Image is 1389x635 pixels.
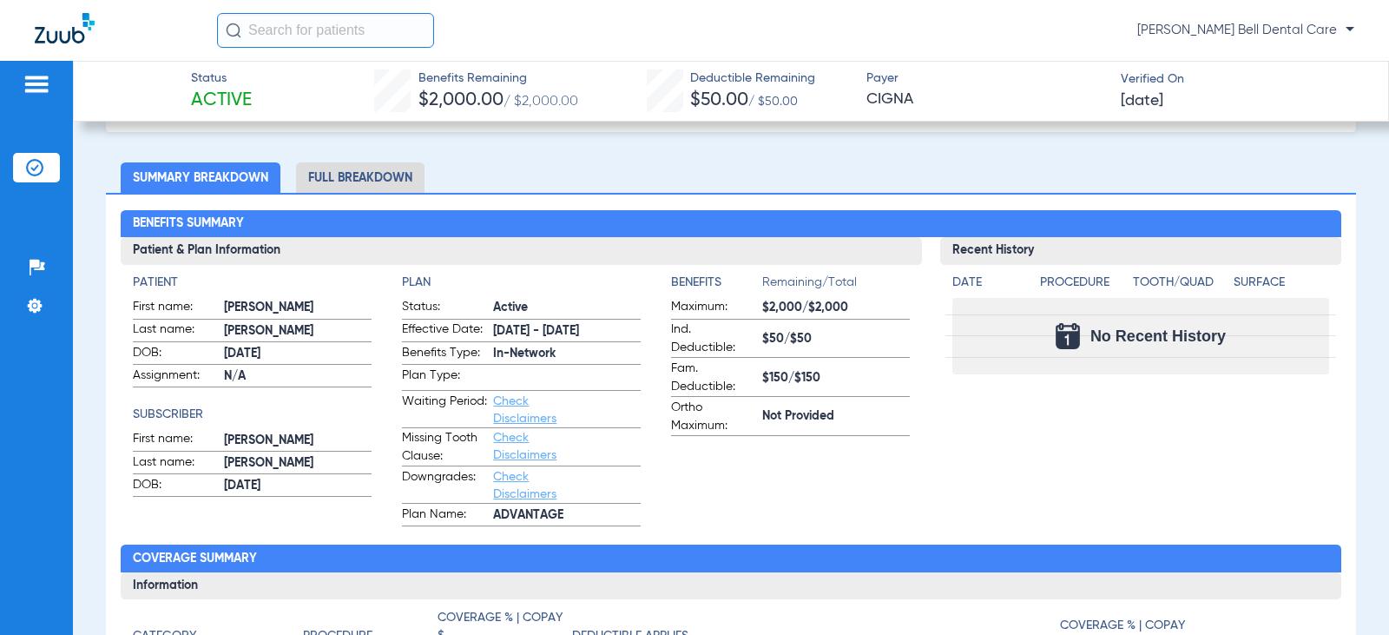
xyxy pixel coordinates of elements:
[671,274,762,292] h4: Benefits
[762,407,910,426] span: Not Provided
[671,298,756,319] span: Maximum:
[224,432,372,450] span: [PERSON_NAME]
[493,506,641,525] span: ADVANTAGE
[762,274,910,298] span: Remaining/Total
[1133,274,1228,292] h4: Tooth/Quad
[690,69,815,88] span: Deductible Remaining
[493,432,556,461] a: Check Disclaimers
[224,367,372,386] span: N/A
[402,321,487,341] span: Effective Date:
[671,399,756,435] span: Ortho Maximum:
[418,91,504,109] span: $2,000.00
[224,345,372,363] span: [DATE]
[1040,274,1126,292] h4: Procedure
[493,322,641,341] span: [DATE] - [DATE]
[1234,274,1328,298] app-breakdown-title: Surface
[1040,274,1126,298] app-breakdown-title: Procedure
[418,69,578,88] span: Benefits Remaining
[121,162,280,193] li: Summary Breakdown
[671,274,762,298] app-breakdown-title: Benefits
[402,506,487,526] span: Plan Name:
[748,96,798,108] span: / $50.00
[402,367,487,390] span: Plan Type:
[1090,327,1226,345] span: No Recent History
[133,274,372,292] h4: Patient
[296,162,425,193] li: Full Breakdown
[493,299,641,317] span: Active
[493,395,556,425] a: Check Disclaimers
[671,360,756,396] span: Fam. Deductible:
[402,298,487,319] span: Status:
[866,69,1106,88] span: Payer
[671,321,756,357] span: Ind. Deductible:
[35,13,95,43] img: Zuub Logo
[952,274,1025,298] app-breakdown-title: Date
[402,344,487,365] span: Benefits Type:
[1133,274,1228,298] app-breakdown-title: Tooth/Quad
[133,406,372,424] h4: Subscriber
[133,321,218,341] span: Last name:
[402,393,487,427] span: Waiting Period:
[1121,90,1163,112] span: [DATE]
[133,430,218,451] span: First name:
[133,476,218,497] span: DOB:
[402,468,487,503] span: Downgrades:
[690,91,748,109] span: $50.00
[191,89,252,113] span: Active
[1121,70,1360,89] span: Verified On
[224,322,372,341] span: [PERSON_NAME]
[940,237,1340,265] h3: Recent History
[224,454,372,473] span: [PERSON_NAME]
[1302,552,1389,635] iframe: Chat Widget
[133,344,218,365] span: DOB:
[121,210,1340,238] h2: Benefits Summary
[226,23,241,38] img: Search Icon
[133,367,218,387] span: Assignment:
[23,74,50,95] img: hamburger-icon
[493,345,641,363] span: In-Network
[762,330,910,348] span: $50/$50
[133,298,218,319] span: First name:
[402,274,641,292] h4: Plan
[121,545,1340,572] h2: Coverage Summary
[133,453,218,474] span: Last name:
[121,237,922,265] h3: Patient & Plan Information
[866,89,1106,110] span: CIGNA
[121,572,1340,600] h3: Information
[1137,22,1354,39] span: [PERSON_NAME] Bell Dental Care
[952,274,1025,292] h4: Date
[1056,323,1080,349] img: Calendar
[504,95,578,109] span: / $2,000.00
[762,369,910,387] span: $150/$150
[217,13,434,48] input: Search for patients
[191,69,252,88] span: Status
[493,471,556,500] a: Check Disclaimers
[224,477,372,495] span: [DATE]
[1234,274,1328,292] h4: Surface
[402,429,487,466] span: Missing Tooth Clause:
[224,299,372,317] span: [PERSON_NAME]
[762,299,910,317] span: $2,000/$2,000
